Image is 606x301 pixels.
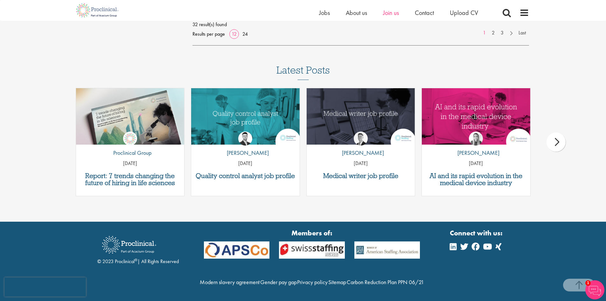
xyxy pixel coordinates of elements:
[191,88,300,145] img: quality control analyst job profile
[192,29,225,39] span: Results per page
[310,172,412,179] a: Medical writer job profile
[200,278,260,286] a: Modern slavery agreement
[76,160,185,167] p: [DATE]
[297,278,328,286] a: Privacy policy
[425,172,527,186] a: AI and its rapid evolution in the medical device industry
[450,9,478,17] a: Upload CV
[199,241,275,259] img: APSCo
[415,9,434,17] a: Contact
[194,172,296,179] a: Quality control analyst job profile
[319,9,330,17] a: Jobs
[453,149,499,157] p: [PERSON_NAME]
[453,132,499,160] a: Hannah Burke [PERSON_NAME]
[192,20,529,29] span: 32 result(s) found
[76,88,185,149] img: Proclinical: Life sciences hiring trends report 2025
[498,29,507,37] a: 3
[123,132,137,146] img: Proclinical Group
[489,29,498,37] a: 2
[337,132,384,160] a: George Watson [PERSON_NAME]
[4,277,86,297] iframe: reCAPTCHA
[547,133,566,152] div: next
[469,132,483,146] img: Hannah Burke
[350,241,425,259] img: APSCo
[108,149,151,157] p: Proclinical Group
[450,228,504,238] strong: Connect with us:
[346,9,367,17] a: About us
[97,232,161,258] img: Proclinical Recruitment
[238,132,252,146] img: Joshua Godden
[191,88,300,145] a: Link to a post
[97,231,179,265] div: © 2023 Proclinical | All Rights Reserved
[515,29,529,37] a: Last
[354,132,368,146] img: George Watson
[307,160,415,167] p: [DATE]
[383,9,399,17] a: Join us
[422,88,530,145] a: Link to a post
[135,257,137,262] sup: ®
[191,160,300,167] p: [DATE]
[422,88,530,145] img: AI and Its Impact on the Medical Device Industry | Proclinical
[307,88,415,145] a: Link to a post
[274,241,350,259] img: APSCo
[79,172,181,186] a: Report: 7 trends changing the future of hiring in life sciences
[222,132,269,160] a: Joshua Godden [PERSON_NAME]
[204,228,420,238] strong: Members of:
[585,280,604,299] img: Chatbot
[240,31,250,37] a: 24
[108,132,151,160] a: Proclinical Group Proclinical Group
[480,29,489,37] a: 1
[337,149,384,157] p: [PERSON_NAME]
[222,149,269,157] p: [PERSON_NAME]
[76,88,185,145] a: Link to a post
[229,31,239,37] a: 12
[307,88,415,145] img: Medical writer job profile
[276,65,330,80] h3: Latest Posts
[260,278,297,286] a: Gender pay gap
[585,280,591,286] span: 1
[328,278,346,286] a: Sitemap
[422,160,530,167] p: [DATE]
[347,278,424,286] a: Carbon Reduction Plan PPN 06/21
